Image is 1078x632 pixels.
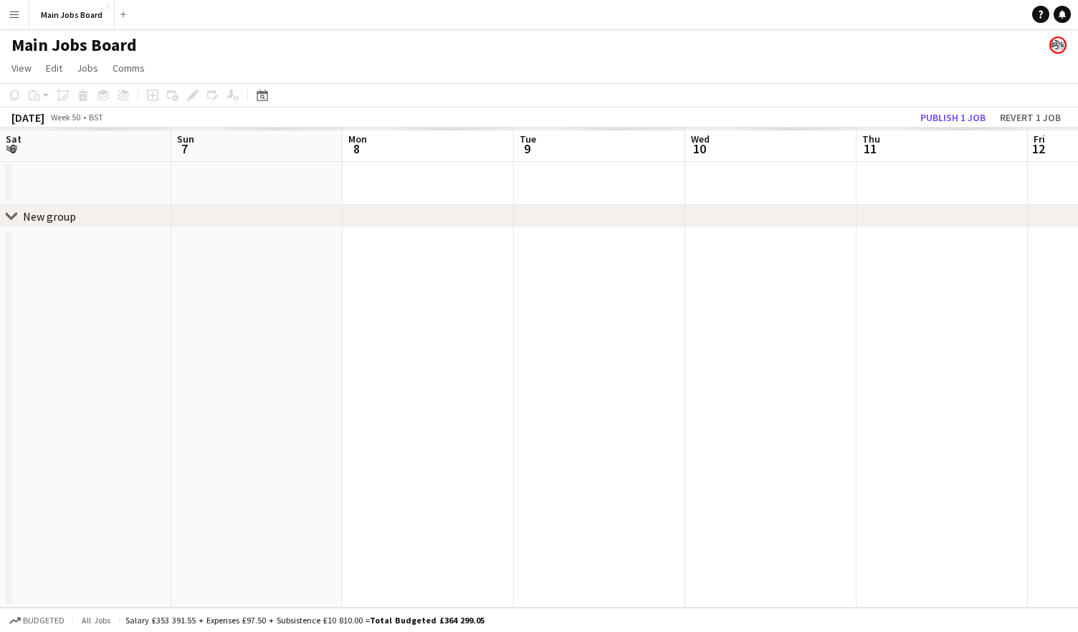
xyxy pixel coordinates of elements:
[520,133,536,145] span: Tue
[1034,133,1045,145] span: Fri
[79,615,113,626] span: All jobs
[1031,140,1045,157] span: 12
[89,112,103,123] div: BST
[6,133,22,145] span: Sat
[915,108,991,127] button: Publish 1 job
[125,615,485,626] div: Salary £353 391.55 + Expenses £97.50 + Subsistence £10 810.00 =
[370,615,485,626] span: Total Budgeted £364 299.05
[1049,37,1067,54] app-user-avatar: Alanya O'Donnell
[994,108,1067,127] button: Revert 1 job
[7,613,67,628] button: Budgeted
[11,34,137,56] h1: Main Jobs Board
[71,59,104,77] a: Jobs
[346,140,367,157] span: 8
[860,140,880,157] span: 11
[4,140,22,157] span: 6
[23,209,76,224] div: New group
[29,1,115,29] button: Main Jobs Board
[175,140,194,157] span: 7
[77,62,98,75] span: Jobs
[46,62,62,75] span: Edit
[23,616,65,626] span: Budgeted
[177,133,194,145] span: Sun
[517,140,536,157] span: 9
[348,133,367,145] span: Mon
[862,133,880,145] span: Thu
[107,59,151,77] a: Comms
[11,110,44,125] div: [DATE]
[113,62,145,75] span: Comms
[689,140,710,157] span: 10
[11,62,32,75] span: View
[40,59,68,77] a: Edit
[691,133,710,145] span: Wed
[6,59,37,77] a: View
[47,112,83,123] span: Week 50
